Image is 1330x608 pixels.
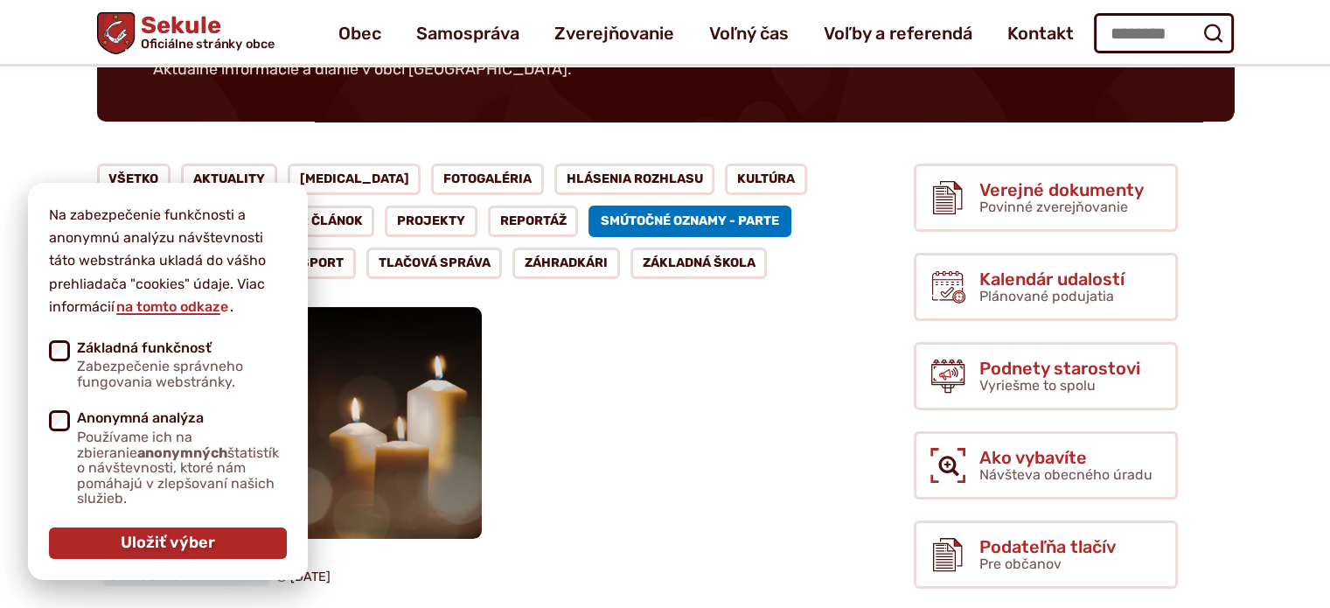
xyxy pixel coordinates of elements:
a: Záhradkári [512,248,620,279]
a: Reportáž [488,206,579,237]
span: Podateľňa tlačív [979,537,1116,556]
a: Základná škola [630,248,768,279]
a: Voľný čas [709,9,789,58]
span: Vyriešme to spolu [979,377,1096,394]
a: Obec [338,9,381,58]
a: Ako vybavíte Návšteva obecného úradu [914,431,1178,500]
span: Povinné zverejňovanie [979,199,1128,215]
span: Základná funkčnosť [77,340,287,390]
input: Základná funkčnosťZabezpečenie správneho fungovania webstránky. [49,340,70,361]
a: Šport [289,248,356,279]
p: Aktuálne informácie a dianie v obci [GEOGRAPHIC_DATA]. [153,60,573,80]
a: Smútočné oznamy - parte [588,206,791,237]
span: Zabezpečenie správneho fungovania webstránky. [77,359,287,389]
a: Aktuality [181,164,277,195]
a: Fotogaléria [431,164,544,195]
img: Prejsť na domovskú stránku [97,12,135,54]
a: [MEDICAL_DATA] [288,164,421,195]
span: [DATE] [290,570,331,584]
a: Hlásenia rozhlasu [554,164,715,195]
input: Anonymná analýzaPoužívame ich na zbieranieanonymnýchštatistík o návštevnosti, ktoré nám pomáhajú ... [49,410,70,431]
strong: anonymných [137,444,227,461]
a: Kultúra [725,164,807,195]
span: Pre občanov [979,556,1062,572]
a: Zverejňovanie [554,9,674,58]
span: Sekule [135,14,275,51]
a: Podnety starostovi Vyriešme to spolu [914,342,1178,410]
a: PR článok [279,206,375,237]
a: Voľby a referendá [824,9,972,58]
p: Na zabezpečenie funkčnosti a anonymnú analýzu návštevnosti táto webstránka ukladá do vášho prehli... [49,204,287,319]
span: Podnety starostovi [979,359,1140,378]
a: Verejné dokumenty Povinné zverejňovanie [914,164,1178,232]
a: Kontakt [1007,9,1074,58]
span: Anonymná analýza [77,410,287,507]
span: Používame ich na zbieranie štatistík o návštevnosti, ktoré nám pomáhajú v zlepšovaní našich služieb. [77,430,287,507]
span: Ako vybavíte [979,448,1152,467]
button: Uložiť výber [49,528,287,559]
a: Podateľňa tlačív Pre občanov [914,521,1178,589]
a: Logo Sekule, prejsť na domovskú stránku. [97,12,275,54]
a: na tomto odkaze [115,298,230,315]
span: Uložiť výber [121,534,215,553]
span: Kalendár udalostí [979,269,1125,289]
a: Tlačová správa [366,248,503,279]
span: Oficiálne stránky obce [140,38,275,50]
span: Plánované podujatia [979,288,1114,304]
a: Kalendár udalostí Plánované podujatia [914,253,1178,321]
a: Samospráva [416,9,519,58]
a: Projekty [385,206,477,237]
span: Verejné dokumenty [979,180,1144,199]
span: Návšteva obecného úradu [979,466,1152,483]
a: Všetko [97,164,171,195]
